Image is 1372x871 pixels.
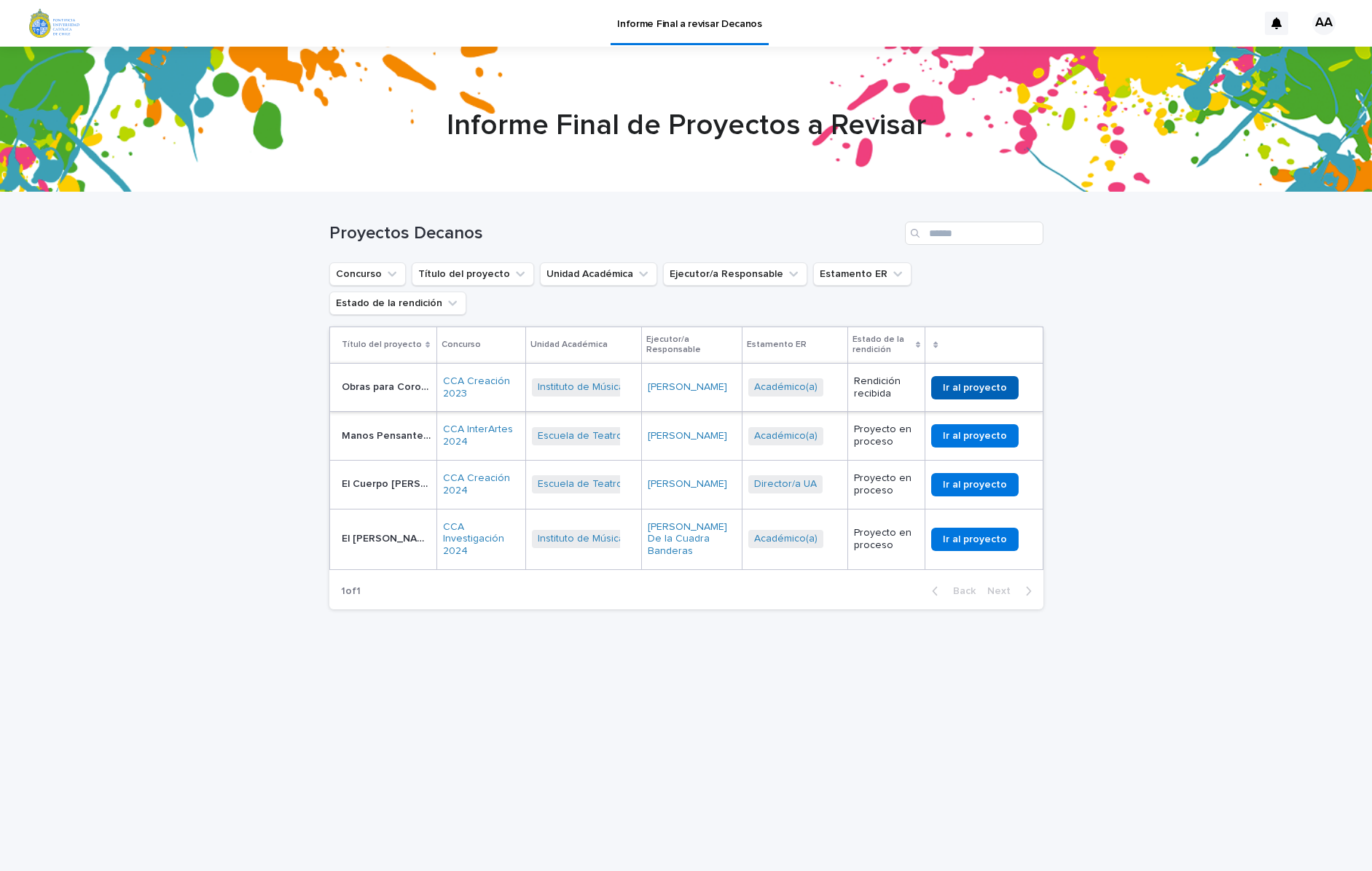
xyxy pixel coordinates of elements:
[342,337,422,353] p: Título del proyecto
[854,375,919,400] p: Rendición recibida
[981,585,1043,598] button: Next
[342,378,434,394] p: Obras para Coro Avanzado volumen 2 - Felipe Ramos Taky
[931,473,1019,496] a: Ir al proyecto
[538,430,623,442] a: Escuela de Teatro
[329,509,1043,569] tr: El [PERSON_NAME] chileno: innovación en diseño y materiales para una flauta barroca sudamericana ...
[747,337,807,353] p: Estamento ER
[854,527,919,552] p: Proyecto en proceso
[754,533,818,545] a: Académico(a)
[852,332,912,359] p: Estado de la rendición
[443,521,519,558] a: CCA Investigación 2024
[813,262,912,286] button: Estamento ER
[329,262,406,286] button: Concurso
[443,472,519,497] a: CCA Creación 2024
[854,472,919,497] p: Proyecto en proceso
[646,332,737,359] p: Ejecutor/a Responsable
[905,222,1043,245] input: Search
[540,262,657,286] button: Unidad Académica
[329,108,1043,143] h1: Informe Final de Proyectos a Revisar
[329,292,466,315] button: Estado de la rendición
[443,375,519,400] a: CCA Creación 2023
[648,478,727,491] a: [PERSON_NAME]
[943,480,1007,490] span: Ir al proyecto
[538,533,624,545] a: Instituto de Música
[931,528,1019,551] a: Ir al proyecto
[538,478,623,491] a: Escuela de Teatro
[931,376,1019,399] a: Ir al proyecto
[329,460,1043,509] tr: El Cuerpo [PERSON_NAME] - [PERSON_NAME]El Cuerpo [PERSON_NAME] - [PERSON_NAME] CCA Creación 2024 ...
[987,586,1019,596] span: Next
[943,534,1007,544] span: Ir al proyecto
[342,530,434,545] p: El traverso chileno: innovación en diseño y materiales para una flauta barroca sudamericana - Pat...
[342,427,434,442] p: Manos Pensantes - Andres Christian Grumann Solter
[943,431,1007,441] span: Ir al proyecto
[329,412,1043,461] tr: Manos Pensantes - [PERSON_NAME]Manos Pensantes - [PERSON_NAME] CCA InterArtes 2024 Escuela de Tea...
[931,424,1019,448] a: Ir al proyecto
[754,430,818,442] a: Académico(a)
[854,423,919,448] p: Proyecto en proceso
[648,381,727,394] a: [PERSON_NAME]
[329,363,1043,412] tr: Obras para Coro Avanzado volumen 2 - [PERSON_NAME]Obras para Coro Avanzado volumen 2 - [PERSON_NA...
[944,586,976,596] span: Back
[442,337,481,353] p: Concurso
[920,585,981,598] button: Back
[443,423,519,448] a: CCA InterArtes 2024
[342,475,434,491] p: El Cuerpo de Lewy - Mario Eugenio Costa Sanchez
[412,262,534,286] button: Título del proyecto
[329,574,372,609] p: 1 of 1
[1312,12,1336,35] div: AA
[530,337,608,353] p: Unidad Académica
[29,9,79,38] img: abTH9oyRgylbozZfkT2H
[648,521,736,558] a: [PERSON_NAME] De la Cuadra Banderas
[754,478,817,491] a: Director/a UA
[648,430,727,442] a: [PERSON_NAME]
[754,381,818,394] a: Académico(a)
[943,383,1007,393] span: Ir al proyecto
[663,262,807,286] button: Ejecutor/a Responsable
[538,381,624,394] a: Instituto de Música
[329,223,899,244] h1: Proyectos Decanos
